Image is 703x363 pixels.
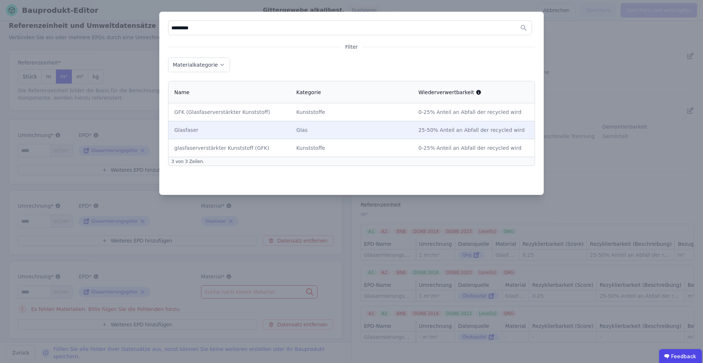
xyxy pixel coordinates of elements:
[296,89,321,96] div: Kategorie
[419,126,529,134] div: 25-50% Anteil an Abfall der recycled wird
[419,144,529,152] div: 0-25% Anteil an Abfall der recycled wird
[419,89,481,96] div: Wiederverwertbarkeit
[419,108,529,116] div: 0-25% Anteil an Abfall der recycled wird
[168,58,230,72] button: Materialkategorie
[174,144,284,152] div: glasfaserverstärkter Kunststoff (GFK)
[173,62,219,68] label: Materialkategorie
[174,126,284,134] div: Glasfaser
[296,144,406,152] div: Kunststoffe
[296,126,406,134] div: Glas
[168,157,535,166] div: 3 von 3 Zeilen .
[341,43,362,51] span: Filter
[296,108,406,116] div: Kunststoffe
[174,108,284,116] div: GFK (Glasfaserverstärkter Kunststoff)
[174,89,189,96] div: Name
